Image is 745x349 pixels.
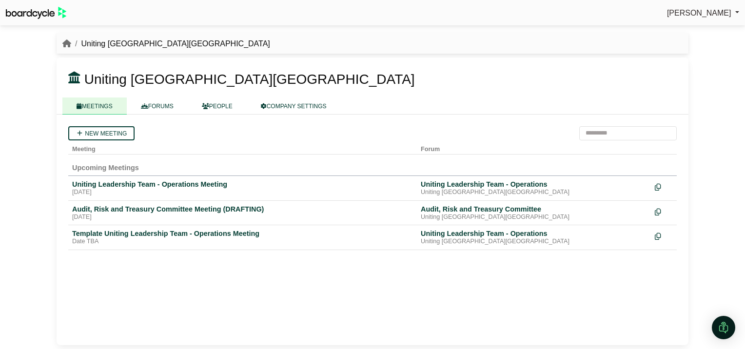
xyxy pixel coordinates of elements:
div: Make a copy [655,180,673,193]
div: Open Intercom Messenger [712,316,735,339]
div: Uniting Leadership Team - Operations Meeting [72,180,413,189]
th: Meeting [68,140,417,155]
div: Uniting Leadership Team - Operations [421,229,647,238]
div: Audit, Risk and Treasury Committee Meeting (DRAFTING) [72,205,413,213]
div: Uniting [GEOGRAPHIC_DATA][GEOGRAPHIC_DATA] [421,238,647,246]
a: MEETINGS [62,97,127,115]
a: Template Uniting Leadership Team - Operations Meeting Date TBA [72,229,413,246]
div: Uniting Leadership Team - Operations [421,180,647,189]
nav: breadcrumb [62,38,270,50]
a: Audit, Risk and Treasury Committee Meeting (DRAFTING) [DATE] [72,205,413,221]
a: [PERSON_NAME] [667,7,739,19]
a: Audit, Risk and Treasury Committee Uniting [GEOGRAPHIC_DATA][GEOGRAPHIC_DATA] [421,205,647,221]
span: [PERSON_NAME] [667,9,731,17]
a: Uniting Leadership Team - Operations Uniting [GEOGRAPHIC_DATA][GEOGRAPHIC_DATA] [421,180,647,196]
a: FORUMS [127,97,188,115]
div: Make a copy [655,229,673,242]
div: [DATE] [72,213,413,221]
div: Uniting [GEOGRAPHIC_DATA][GEOGRAPHIC_DATA] [421,213,647,221]
div: Audit, Risk and Treasury Committee [421,205,647,213]
div: Uniting [GEOGRAPHIC_DATA][GEOGRAPHIC_DATA] [421,189,647,196]
div: Date TBA [72,238,413,246]
th: Forum [417,140,651,155]
a: Uniting Leadership Team - Operations Meeting [DATE] [72,180,413,196]
td: Upcoming Meetings [68,154,677,175]
a: COMPANY SETTINGS [247,97,341,115]
li: Uniting [GEOGRAPHIC_DATA][GEOGRAPHIC_DATA] [71,38,270,50]
a: Uniting Leadership Team - Operations Uniting [GEOGRAPHIC_DATA][GEOGRAPHIC_DATA] [421,229,647,246]
span: Uniting [GEOGRAPHIC_DATA][GEOGRAPHIC_DATA] [84,72,415,87]
a: PEOPLE [188,97,247,115]
div: Make a copy [655,205,673,218]
img: BoardcycleBlackGreen-aaafeed430059cb809a45853b8cf6d952af9d84e6e89e1f1685b34bfd5cb7d64.svg [6,7,66,19]
a: New meeting [68,126,135,140]
div: Template Uniting Leadership Team - Operations Meeting [72,229,413,238]
div: [DATE] [72,189,413,196]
